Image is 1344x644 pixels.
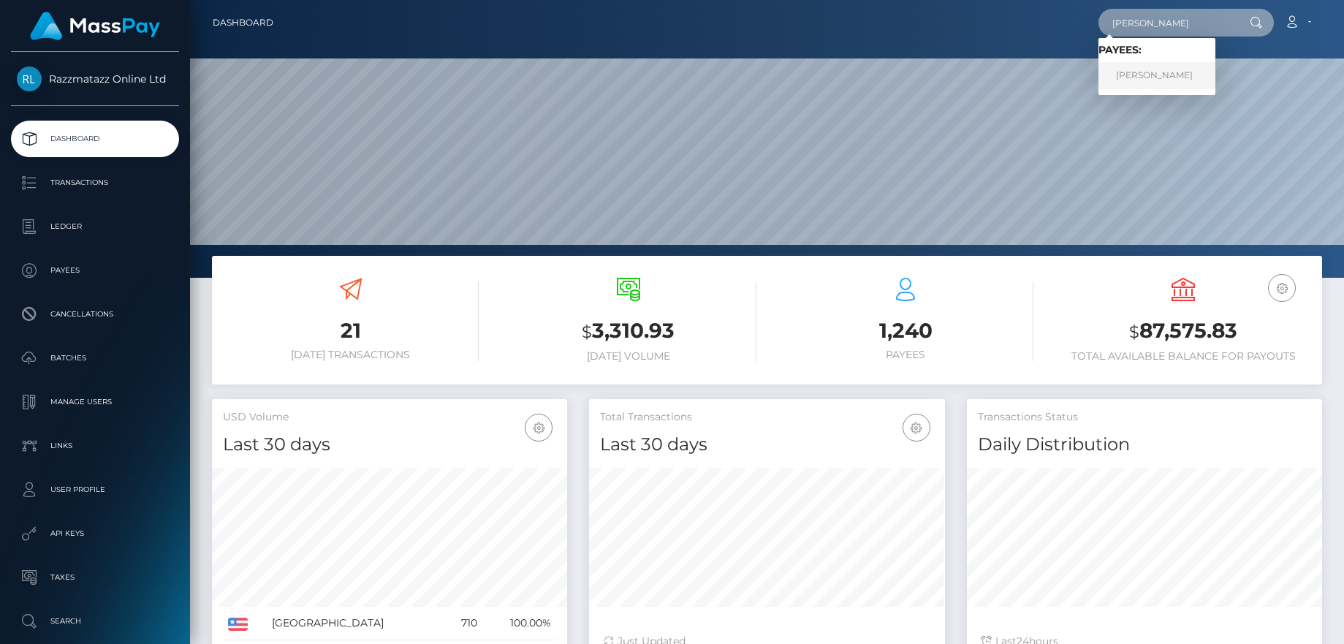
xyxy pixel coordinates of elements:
h5: Total Transactions [600,410,933,425]
p: Cancellations [17,303,173,325]
a: Payees [11,252,179,289]
h3: 21 [223,317,479,345]
h6: Payees [778,349,1034,361]
p: Transactions [17,172,173,194]
h6: Payees: [1098,44,1215,56]
td: 710 [444,607,482,640]
a: Transactions [11,164,179,201]
a: Ledger [11,208,179,245]
img: Razzmatazz Online Ltd [17,67,42,91]
h6: [DATE] Volume [501,350,756,363]
a: Search [11,603,179,640]
a: Cancellations [11,296,179,333]
p: Ledger [17,216,173,238]
h6: Total Available Balance for Payouts [1055,350,1311,363]
span: Razzmatazz Online Ltd [11,72,179,86]
h5: Transactions Status [978,410,1311,425]
h6: [DATE] Transactions [223,349,479,361]
p: Payees [17,260,173,281]
p: Links [17,435,173,457]
p: Search [17,610,173,632]
a: API Keys [11,515,179,552]
h3: 87,575.83 [1055,317,1311,346]
a: Taxes [11,559,179,596]
input: Search... [1098,9,1236,37]
h3: 3,310.93 [501,317,756,346]
small: $ [582,322,592,342]
h3: 1,240 [778,317,1034,345]
a: Manage Users [11,384,179,420]
p: User Profile [17,479,173,501]
h4: Last 30 days [600,432,933,458]
a: [PERSON_NAME] [1098,62,1215,89]
h4: Last 30 days [223,432,556,458]
small: $ [1129,322,1139,342]
td: [GEOGRAPHIC_DATA] [267,607,444,640]
h4: Daily Distribution [978,432,1311,458]
p: Taxes [17,567,173,588]
a: User Profile [11,471,179,508]
img: MassPay Logo [30,12,160,40]
a: Dashboard [213,7,273,38]
p: Dashboard [17,128,173,150]
img: US.png [228,618,248,631]
p: API Keys [17,523,173,545]
td: 100.00% [482,607,557,640]
a: Dashboard [11,121,179,157]
p: Manage Users [17,391,173,413]
a: Batches [11,340,179,376]
p: Batches [17,347,173,369]
h5: USD Volume [223,410,556,425]
a: Links [11,428,179,464]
